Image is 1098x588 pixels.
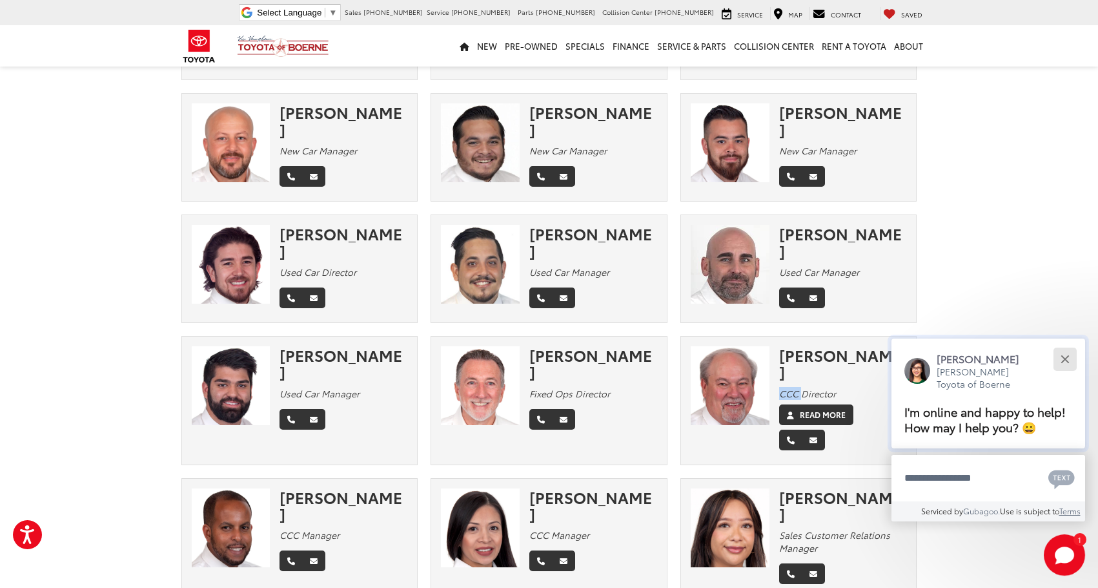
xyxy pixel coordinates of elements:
[802,166,825,187] a: Email
[691,103,769,182] img: Aaron Cooper
[441,488,520,567] img: Perla Harvey
[1048,468,1075,489] svg: Text
[779,529,890,554] em: Sales Customer Relations Manager
[280,288,303,308] a: Phone
[280,103,407,138] div: [PERSON_NAME]
[779,563,802,584] a: Phone
[802,288,825,308] a: Email
[779,387,836,400] em: CCC Director
[1044,534,1085,576] svg: Start Chat
[921,505,963,516] span: Serviced by
[963,505,1000,516] a: Gubagoo.
[529,266,609,278] em: Used Car Manager
[880,7,926,20] a: My Saved Vehicles
[192,103,270,182] img: Sam Abraham
[779,144,857,157] em: New Car Manager
[529,346,657,381] div: [PERSON_NAME]
[831,10,861,19] span: Contact
[536,7,595,17] span: [PHONE_NUMBER]
[529,288,553,308] a: Phone
[529,144,607,157] em: New Car Manager
[891,339,1085,521] div: Close[PERSON_NAME][PERSON_NAME] Toyota of BoerneI'm online and happy to help! How may I help you?...
[192,488,270,567] img: Nate Akalu
[779,346,907,381] div: [PERSON_NAME]
[441,346,520,425] img: Johnny Marker
[363,7,423,17] span: [PHONE_NUMBER]
[779,404,853,425] a: Read More
[937,366,1032,391] p: [PERSON_NAME] Toyota of Boerne
[280,266,356,278] em: Used Car Director
[788,10,802,19] span: Map
[809,7,864,20] a: Contact
[529,387,610,400] em: Fixed Ops Director
[280,225,407,259] div: [PERSON_NAME]
[529,488,657,523] div: [PERSON_NAME]
[280,387,360,400] em: Used Car Manager
[1078,536,1081,542] span: 1
[302,288,325,308] a: Email
[501,25,562,67] a: Pre-Owned
[655,7,714,17] span: [PHONE_NUMBER]
[800,409,846,421] label: Read More
[280,144,357,157] em: New Car Manager
[609,25,653,67] a: Finance
[779,488,907,523] div: [PERSON_NAME]
[770,7,806,20] a: Map
[718,7,766,20] a: Service
[552,409,575,430] a: Email
[529,225,657,259] div: [PERSON_NAME]
[691,346,769,425] img: Steve Hill
[302,166,325,187] a: Email
[904,403,1066,436] span: I'm online and happy to help! How may I help you? 😀
[257,8,321,17] span: Select Language
[473,25,501,67] a: New
[818,25,890,67] a: Rent a Toyota
[562,25,609,67] a: Specials
[779,103,907,138] div: [PERSON_NAME]
[175,25,223,67] img: Toyota
[529,409,553,430] a: Phone
[602,7,653,17] span: Collision Center
[890,25,927,67] a: About
[280,529,340,541] em: CCC Manager
[901,10,922,19] span: Saved
[552,288,575,308] a: Email
[552,166,575,187] a: Email
[1000,505,1059,516] span: Use is subject to
[1059,505,1081,516] a: Terms
[1044,463,1079,492] button: Chat with SMS
[280,166,303,187] a: Phone
[237,35,329,58] img: Vic Vaughan Toyota of Boerne
[280,409,303,430] a: Phone
[518,7,534,17] span: Parts
[1044,534,1085,576] button: Toggle Chat Window
[737,10,763,19] span: Service
[691,488,769,567] img: Trinity Vasquez
[779,166,802,187] a: Phone
[280,488,407,523] div: [PERSON_NAME]
[779,288,802,308] a: Phone
[302,551,325,571] a: Email
[451,7,511,17] span: [PHONE_NUMBER]
[691,225,769,304] img: Gregg Dickey
[529,529,589,541] em: CCC Manager
[280,346,407,381] div: [PERSON_NAME]
[730,25,818,67] a: Collision Center
[653,25,730,67] a: Service & Parts: Opens in a new tab
[456,25,473,67] a: Home
[891,455,1085,501] textarea: Type your message
[192,346,270,425] img: Cory Dorsey
[280,551,303,571] a: Phone
[529,166,553,187] a: Phone
[779,430,802,450] a: Phone
[441,225,520,304] img: Larry Horn
[529,103,657,138] div: [PERSON_NAME]
[779,266,859,278] em: Used Car Manager
[427,7,449,17] span: Service
[329,8,337,17] span: ▼
[937,352,1032,366] p: [PERSON_NAME]
[257,8,337,17] a: Select Language​
[345,7,361,17] span: Sales
[779,225,907,259] div: [PERSON_NAME]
